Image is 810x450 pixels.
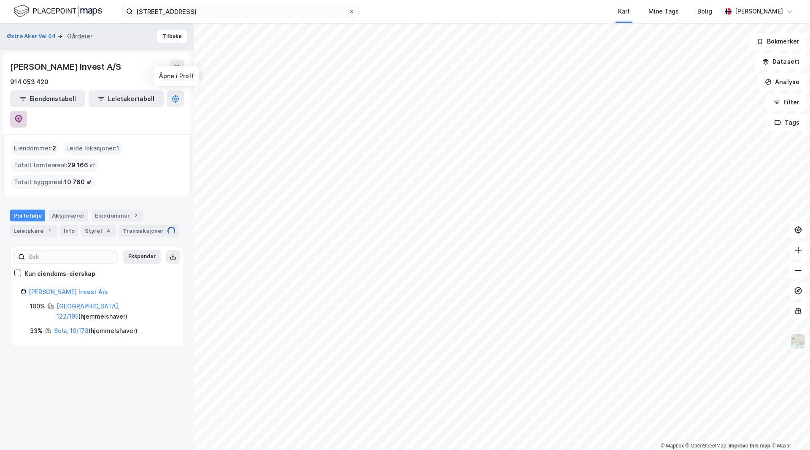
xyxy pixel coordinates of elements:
div: Eiendommer [92,210,143,221]
div: Aksjonærer [49,210,88,221]
div: 2 [132,211,140,220]
button: Tags [767,114,807,131]
button: Datasett [755,53,807,70]
a: [PERSON_NAME] Invest A/s [29,288,108,295]
div: Eiendommer : [11,142,59,155]
button: Bokmerker [750,33,807,50]
div: Totalt tomteareal : [11,158,99,172]
div: Gårdeier [67,31,92,41]
div: 33% [30,326,43,336]
button: Filter [766,94,807,111]
img: logo.f888ab2527a4732fd821a326f86c7f29.svg [13,4,102,19]
button: Analyse [758,74,807,90]
div: 1 [45,226,54,235]
div: Info [60,225,78,237]
span: 1 [116,143,119,153]
div: ( hjemmelshaver ) [54,326,138,336]
button: Tilbake [157,30,187,43]
div: Portefølje [10,210,45,221]
div: Leietakere [10,225,57,237]
a: Sola, 10/178 [54,327,89,334]
input: Søk [25,251,117,263]
div: 914 053 420 [10,77,49,87]
div: Totalt byggareal : [11,175,95,189]
div: Styret [81,225,116,237]
div: Transaksjoner [119,225,179,237]
div: 4 [104,226,113,235]
iframe: Chat Widget [768,409,810,450]
div: Mine Tags [648,6,679,16]
div: Leide lokasjoner : [63,142,123,155]
img: Z [790,333,806,349]
span: 2 [52,143,56,153]
a: OpenStreetMap [686,443,726,449]
img: spinner.a6d8c91a73a9ac5275cf975e30b51cfb.svg [167,226,175,235]
span: 10 760 ㎡ [64,177,92,187]
span: 29 166 ㎡ [67,160,95,170]
div: Bolig [697,6,712,16]
a: [GEOGRAPHIC_DATA], 122/195 [57,303,120,320]
div: 100% [30,301,45,311]
button: Leietakertabell [89,90,164,107]
div: [PERSON_NAME] [735,6,783,16]
input: Søk på adresse, matrikkel, gårdeiere, leietakere eller personer [133,5,348,18]
div: Kart [618,6,630,16]
div: Kontrollprogram for chat [768,409,810,450]
a: Improve this map [729,443,770,449]
button: Eiendomstabell [10,90,85,107]
div: [PERSON_NAME] Invest A/S [10,60,123,74]
button: Østre Aker Vei 64 [7,32,57,41]
button: Ekspander [123,250,161,264]
div: ( hjemmelshaver ) [57,301,173,322]
div: Kun eiendoms-eierskap [24,269,95,279]
a: Mapbox [661,443,684,449]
